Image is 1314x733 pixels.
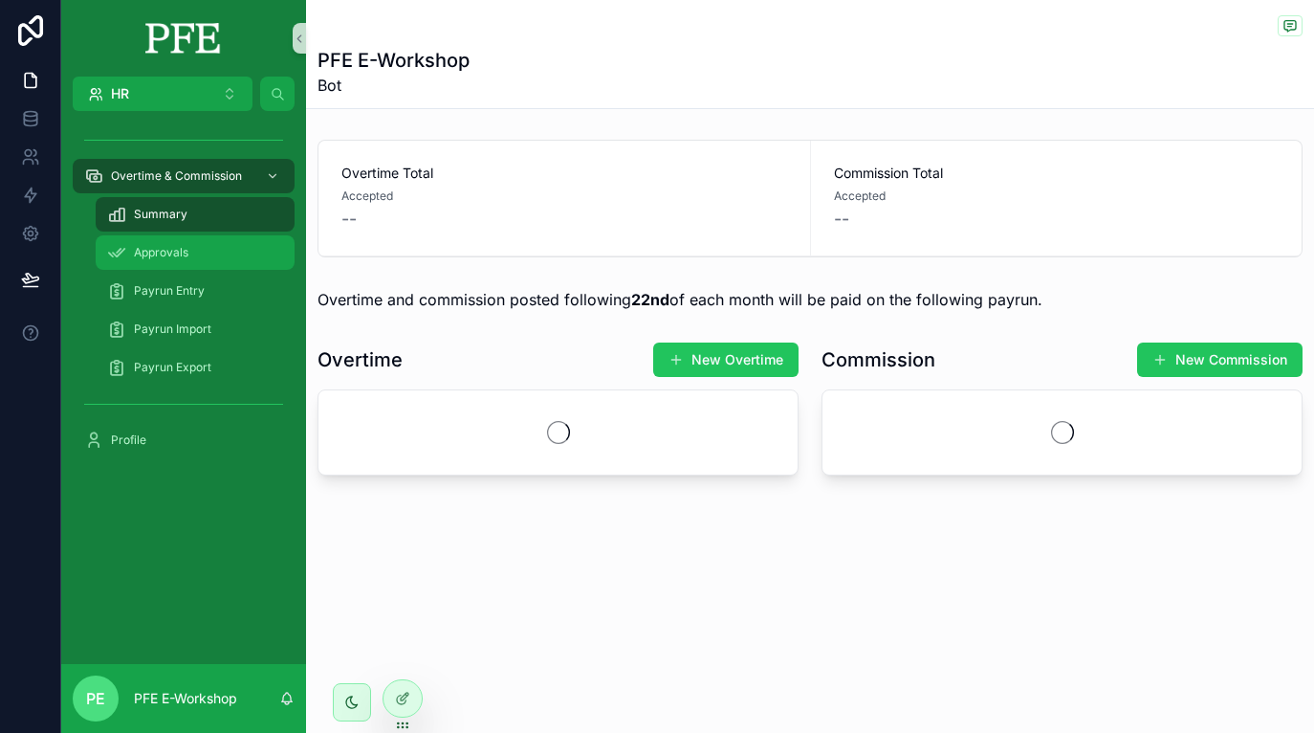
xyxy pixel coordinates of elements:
[86,687,105,710] span: PE
[96,235,295,270] a: Approvals
[341,206,357,233] span: --
[631,290,669,309] strong: 22nd
[134,207,187,222] span: Summary
[111,84,129,103] span: HR
[111,433,146,448] span: Profile
[834,206,849,233] span: --
[318,346,403,373] h1: Overtime
[834,189,886,204] span: Accepted
[73,77,252,111] button: Select Button
[341,164,787,183] span: Overtime Total
[821,346,935,373] h1: Commission
[61,111,306,482] div: scrollable content
[73,159,295,193] a: Overtime & Commission
[96,274,295,308] a: Payrun Entry
[134,689,237,708] p: PFE E-Workshop
[318,290,1042,309] span: Overtime and commission posted following of each month will be paid on the following payrun.
[96,350,295,385] a: Payrun Export
[134,283,205,299] span: Payrun Entry
[134,360,211,375] span: Payrun Export
[318,74,470,97] span: Bot
[145,23,223,54] img: App logo
[111,168,242,184] span: Overtime & Commission
[134,245,188,260] span: Approvals
[96,197,295,232] a: Summary
[134,322,211,337] span: Payrun Import
[341,189,393,204] span: Accepted
[318,47,470,74] h1: PFE E-Workshop
[834,164,1280,183] span: Commission Total
[653,343,799,377] button: New Overtime
[1137,343,1303,377] button: New Commission
[73,423,295,457] a: Profile
[96,312,295,346] a: Payrun Import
